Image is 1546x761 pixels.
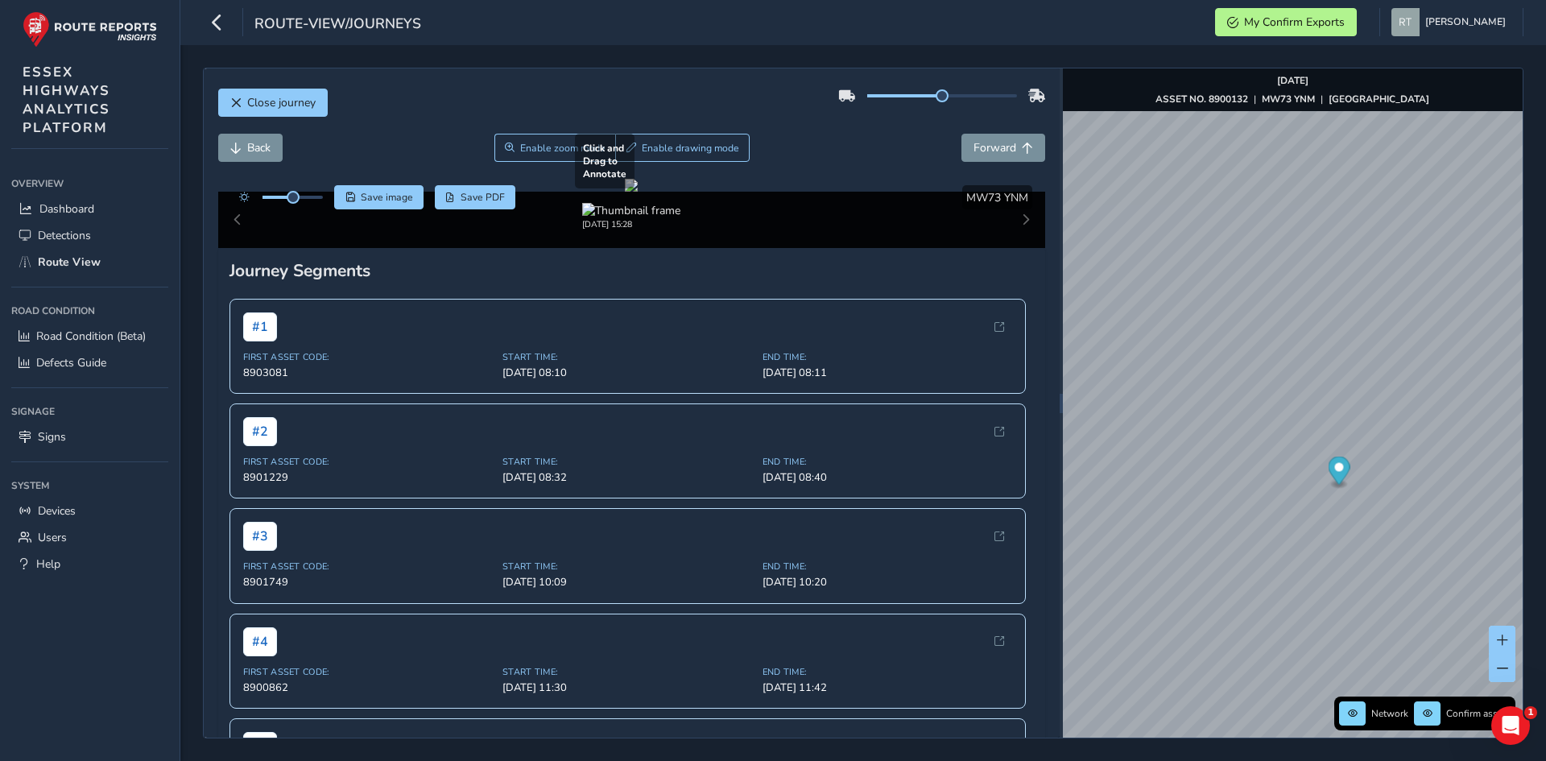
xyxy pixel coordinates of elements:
iframe: Intercom live chat [1491,706,1530,745]
span: [DATE] 10:09 [502,575,753,589]
button: Save [334,185,424,209]
span: [DATE] 11:30 [502,680,753,695]
button: Draw [615,134,750,162]
button: [PERSON_NAME] [1391,8,1511,36]
div: Overview [11,172,168,196]
span: Help [36,556,60,572]
button: Forward [961,134,1045,162]
span: Forward [973,140,1016,155]
button: PDF [435,185,516,209]
div: [DATE] 15:28 [582,218,680,230]
a: Defects Guide [11,349,168,376]
span: [DATE] 08:40 [763,470,1013,485]
span: Users [38,530,67,545]
img: rr logo [23,11,157,48]
span: End Time: [763,351,1013,363]
a: Dashboard [11,196,168,222]
span: 8901229 [243,470,494,485]
span: First Asset Code: [243,560,494,573]
span: Devices [38,503,76,519]
span: [DATE] 10:20 [763,575,1013,589]
span: [DATE] 08:11 [763,366,1013,380]
img: Thumbnail frame [582,203,680,218]
strong: MW73 YNM [1262,93,1315,105]
span: Confirm assets [1446,707,1511,720]
span: # 2 [243,417,277,446]
button: Close journey [218,89,328,117]
span: Road Condition (Beta) [36,329,146,344]
span: Start Time: [502,666,753,678]
span: Back [247,140,271,155]
span: 8900862 [243,680,494,695]
span: First Asset Code: [243,456,494,468]
span: Save PDF [461,191,505,204]
span: # 3 [243,522,277,551]
img: diamond-layout [1391,8,1420,36]
span: route-view/journeys [254,14,421,36]
span: # 1 [243,312,277,341]
button: My Confirm Exports [1215,8,1357,36]
span: [DATE] 08:10 [502,366,753,380]
a: Detections [11,222,168,249]
a: Help [11,551,168,577]
span: Defects Guide [36,355,106,370]
span: # 5 [243,732,277,761]
span: [DATE] 08:32 [502,470,753,485]
span: [PERSON_NAME] [1425,8,1506,36]
span: Dashboard [39,201,94,217]
div: Journey Segments [229,259,1035,282]
a: Route View [11,249,168,275]
span: 1 [1524,706,1537,719]
span: # 4 [243,627,277,656]
div: | | [1155,93,1429,105]
button: Back [218,134,283,162]
span: First Asset Code: [243,666,494,678]
span: Enable zoom mode [520,142,606,155]
span: End Time: [763,666,1013,678]
span: Network [1371,707,1408,720]
span: Signs [38,429,66,445]
a: Road Condition (Beta) [11,323,168,349]
span: ESSEX HIGHWAYS ANALYTICS PLATFORM [23,63,110,137]
a: Devices [11,498,168,524]
strong: ASSET NO. 8900132 [1155,93,1248,105]
button: Zoom [494,134,616,162]
span: First Asset Code: [243,351,494,363]
span: 8903081 [243,366,494,380]
span: Save image [361,191,413,204]
span: Start Time: [502,351,753,363]
span: End Time: [763,560,1013,573]
div: Road Condition [11,299,168,323]
a: Users [11,524,168,551]
span: 8901749 [243,575,494,589]
span: Detections [38,228,91,243]
span: Start Time: [502,560,753,573]
div: Map marker [1328,457,1350,490]
span: [DATE] 11:42 [763,680,1013,695]
span: Route View [38,254,101,270]
span: End Time: [763,456,1013,468]
span: My Confirm Exports [1244,14,1345,30]
div: System [11,474,168,498]
span: MW73 YNM [966,190,1028,205]
strong: [GEOGRAPHIC_DATA] [1329,93,1429,105]
div: Signage [11,399,168,424]
strong: [DATE] [1277,74,1308,87]
span: Enable drawing mode [642,142,739,155]
a: Signs [11,424,168,450]
span: Close journey [247,95,316,110]
span: Start Time: [502,456,753,468]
